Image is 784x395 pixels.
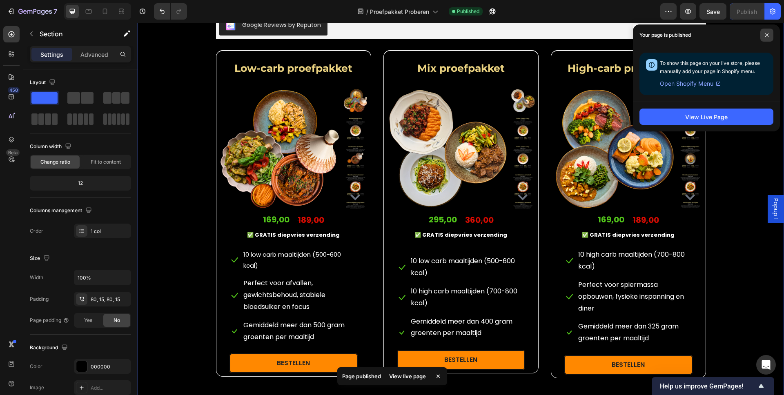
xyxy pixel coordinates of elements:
p: Section [40,29,107,39]
h2: High-carb proefpakket [423,38,558,53]
div: Column width [30,141,73,152]
button: Carousel Back Arrow [548,73,557,82]
div: View live page [384,371,431,382]
div: 80, 15, 80, 15 [91,296,129,303]
h2: Mix proefpakket [256,38,391,53]
div: Columns management [30,205,94,216]
strong: ✅ GRATIS diepvries verzending [277,208,370,216]
span: 10 high carb maaltijden (700-800 kcal) [441,227,547,248]
button: BESTELLEN [92,331,220,350]
div: Padding [30,295,49,303]
div: Undo/Redo [154,3,187,20]
div: 169,00 [414,191,488,203]
p: Your page is published [639,31,691,39]
div: Size [30,253,51,264]
div: 450 [8,87,20,93]
div: View Live Page [685,113,728,121]
p: 7 [53,7,57,16]
strong: ✅ GRATIS diepvries verzending [444,208,537,216]
span: 10 high carb maaltijden (700-800 kcal) [273,264,380,285]
span: Gemiddeld meer dan 400 gram groenten per maaltijd [273,294,375,315]
div: Page padding [30,317,69,324]
span: Gemiddeld meer dan 325 gram groenten per maaltijd [441,299,541,320]
button: Show survey - Help us improve GemPages! [660,381,766,391]
div: 189,00 [494,189,568,205]
div: Order [30,227,43,235]
span: Yes [84,317,92,324]
span: Help us improve GemPages! [660,382,756,390]
div: Image [30,384,44,391]
button: View Live Page [639,109,773,125]
input: Auto [74,270,131,285]
div: Beta [6,149,20,156]
iframe: Design area [138,23,784,395]
div: Layout [30,77,57,88]
div: 12 [31,178,129,189]
div: 295,00 [246,191,320,203]
div: Width [30,274,43,281]
div: Publish [737,7,757,16]
button: Carousel Next Arrow [380,169,390,179]
button: 7 [3,3,61,20]
span: Proefpakket Proberen [370,7,429,16]
div: Add... [91,384,129,392]
p: Advanced [80,50,108,59]
button: Save [699,3,726,20]
div: Color [30,363,42,370]
strong: ✅ GRATIS diepvries verzending [109,208,202,216]
span: Save [706,8,720,15]
button: Carousel Next Arrow [213,169,223,179]
button: Carousel Back Arrow [380,73,390,82]
span: Perfect voor spiermassa opbouwen, fysieke inspanning en diner [441,257,546,290]
span: No [114,317,120,324]
button: Carousel Back Arrow [213,73,223,82]
div: 1 col [91,228,129,235]
div: 360,00 [327,189,401,205]
span: Published [457,8,479,15]
button: BESTELLEN [427,332,555,352]
button: BESTELLEN [259,327,388,347]
span: / [366,7,368,16]
span: 10 low carb maaltijden (500-600 kcal) [273,233,377,255]
div: BESTELLEN [474,337,507,347]
span: Gemiddeld meer dan 500 gram groenten per maaltijd [106,297,207,319]
div: BESTELLEN [307,332,340,342]
div: 189,00 [159,189,233,205]
div: 169,00 [79,191,153,203]
p: Page published [342,372,381,380]
span: To show this page on your live store, please manually add your page in Shopify menu. [660,60,760,74]
span: Open Shopify Menu [660,79,713,89]
span: 10 low carb maaltijden (500-600 kcal) [106,227,203,247]
div: Open Intercom Messenger [756,355,776,375]
span: Popup 1 [634,175,642,197]
div: BESTELLEN [139,335,172,345]
span: Fit to content [91,158,121,166]
p: Settings [40,50,63,59]
div: 000000 [91,363,129,371]
span: Change ratio [40,158,70,166]
button: Carousel Next Arrow [548,169,557,179]
div: Background [30,342,69,353]
button: Publish [730,3,764,20]
h2: Low-carb proefpakket [89,38,223,53]
span: Perfect voor afvallen, gewichtsbehoud, stabiele bloedsuiker en focus [106,255,188,288]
